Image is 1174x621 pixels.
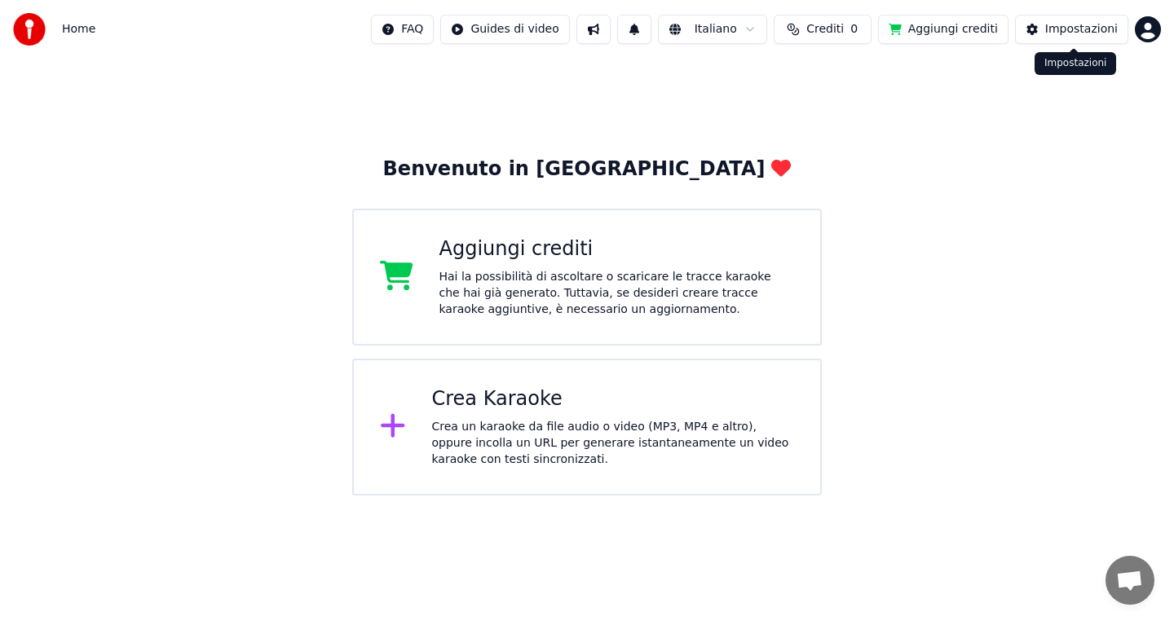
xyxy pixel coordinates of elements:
[371,15,434,44] button: FAQ
[439,236,795,262] div: Aggiungi crediti
[1015,15,1128,44] button: Impostazioni
[1045,21,1118,37] div: Impostazioni
[62,21,95,37] span: Home
[878,15,1008,44] button: Aggiungi crediti
[806,21,844,37] span: Crediti
[850,21,858,37] span: 0
[432,419,795,468] div: Crea un karaoke da file audio o video (MP3, MP4 e altro), oppure incolla un URL per generare ista...
[383,156,792,183] div: Benvenuto in [GEOGRAPHIC_DATA]
[13,13,46,46] img: youka
[439,269,795,318] div: Hai la possibilità di ascoltare o scaricare le tracce karaoke che hai già generato. Tuttavia, se ...
[774,15,872,44] button: Crediti0
[1106,556,1154,605] a: Aprire la chat
[1035,52,1116,75] div: Impostazioni
[440,15,569,44] button: Guides di video
[432,386,795,412] div: Crea Karaoke
[62,21,95,37] nav: breadcrumb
